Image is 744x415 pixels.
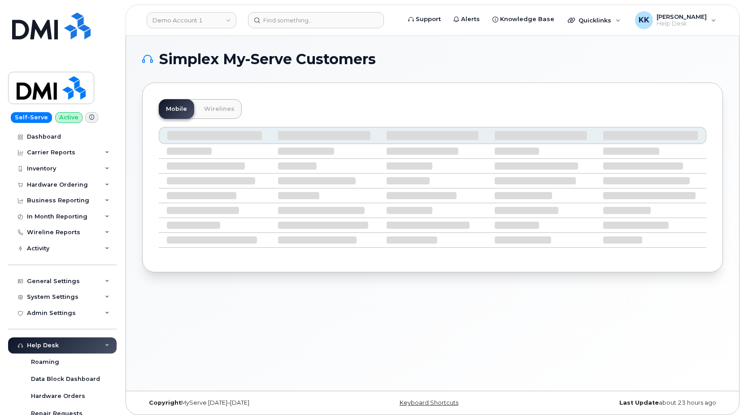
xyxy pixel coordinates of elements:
[197,99,242,119] a: Wirelines
[159,52,376,66] span: Simplex My-Serve Customers
[159,99,194,119] a: Mobile
[400,399,458,406] a: Keyboard Shortcuts
[142,399,336,406] div: MyServe [DATE]–[DATE]
[529,399,723,406] div: about 23 hours ago
[149,399,181,406] strong: Copyright
[619,399,659,406] strong: Last Update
